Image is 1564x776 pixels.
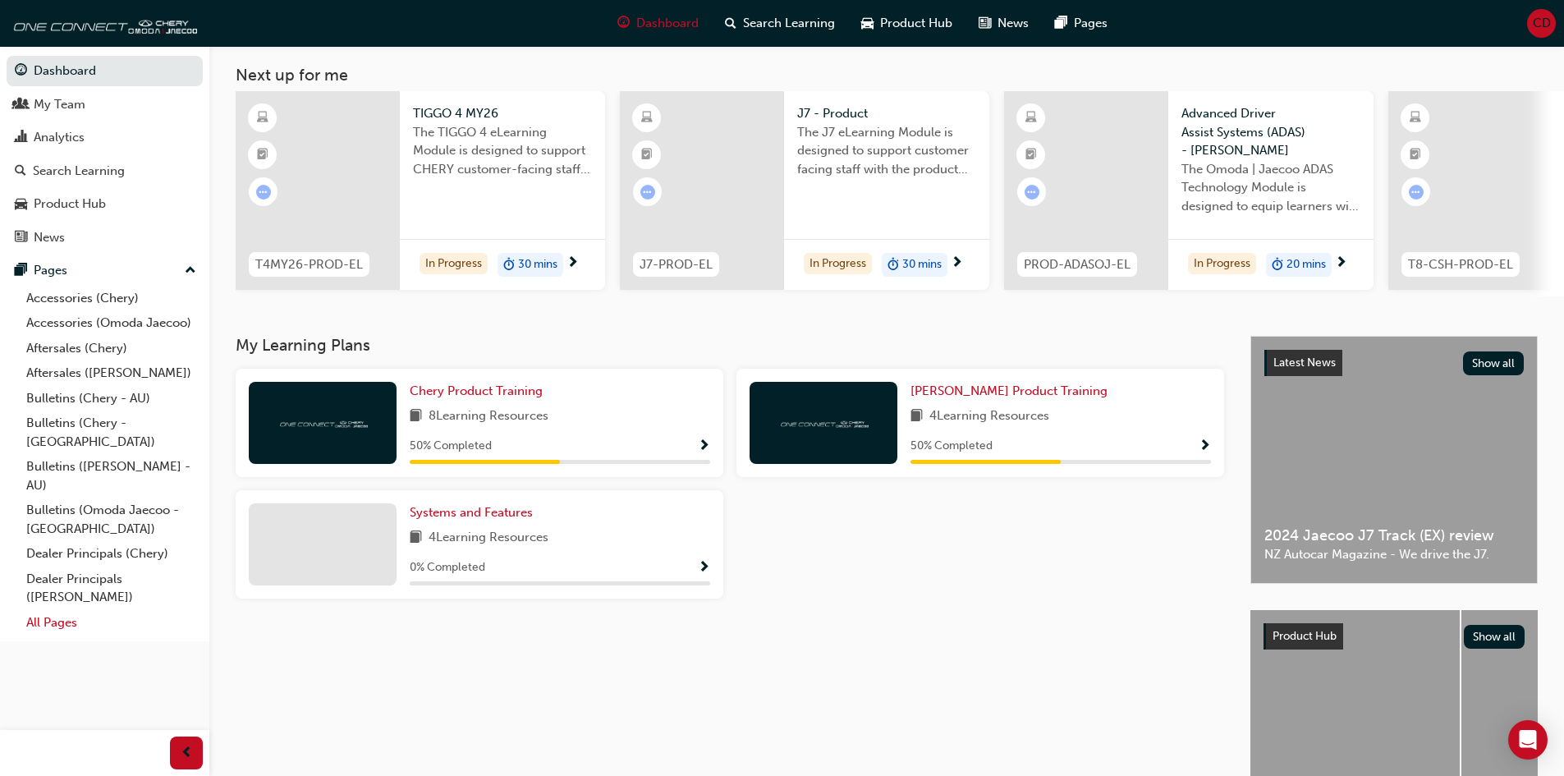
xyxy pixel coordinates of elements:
a: Dashboard [7,56,203,86]
span: NZ Autocar Magazine - We drive the J7. [1264,545,1524,564]
span: book-icon [410,528,422,549]
span: The Omoda | Jaecoo ADAS Technology Module is designed to equip learners with essential knowledge ... [1181,160,1360,216]
a: PROD-ADASOJ-ELAdvanced Driver Assist Systems (ADAS) - [PERSON_NAME]The Omoda | Jaecoo ADAS Techno... [1004,91,1374,290]
span: next-icon [1335,256,1347,271]
span: learningRecordVerb_ATTEMPT-icon [1409,185,1424,200]
div: Analytics [34,128,85,147]
span: learningResourceType_ELEARNING-icon [641,108,653,129]
span: book-icon [410,406,422,427]
a: T4MY26-PROD-ELTIGGO 4 MY26The TIGGO 4 eLearning Module is designed to support CHERY customer-faci... [236,91,605,290]
a: Dealer Principals ([PERSON_NAME]) [20,567,203,610]
a: J7-PROD-ELJ7 - ProductThe J7 eLearning Module is designed to support customer facing staff with t... [620,91,989,290]
span: Show Progress [698,439,710,454]
a: Dealer Principals (Chery) [20,541,203,567]
span: TIGGO 4 MY26 [413,104,592,123]
span: news-icon [15,231,27,246]
a: Accessories (Omoda Jaecoo) [20,310,203,336]
span: learningRecordVerb_ATTEMPT-icon [1025,185,1039,200]
span: next-icon [566,256,579,271]
img: oneconnect [778,415,869,430]
span: 2024 Jaecoo J7 Track (EX) review [1264,526,1524,545]
div: In Progress [1188,253,1256,275]
span: 30 mins [518,255,557,274]
a: car-iconProduct Hub [848,7,965,40]
span: 50 % Completed [410,437,492,456]
a: Accessories (Chery) [20,286,203,311]
span: car-icon [861,13,874,34]
span: learningRecordVerb_ATTEMPT-icon [256,185,271,200]
span: pages-icon [15,264,27,278]
a: search-iconSearch Learning [712,7,848,40]
a: news-iconNews [965,7,1042,40]
span: J7 - Product [797,104,976,123]
a: Analytics [7,122,203,153]
a: guage-iconDashboard [604,7,712,40]
span: The J7 eLearning Module is designed to support customer facing staff with the product and sales i... [797,123,976,179]
span: search-icon [725,13,736,34]
span: people-icon [15,98,27,112]
span: booktick-icon [1410,145,1421,166]
a: [PERSON_NAME] Product Training [910,382,1114,401]
button: Show Progress [698,436,710,457]
span: Show Progress [1199,439,1211,454]
span: learningResourceType_ELEARNING-icon [1410,108,1421,129]
span: Pages [1074,14,1108,33]
a: Chery Product Training [410,382,549,401]
span: 30 mins [902,255,942,274]
span: Chery Product Training [410,383,543,398]
span: 4 Learning Resources [429,528,548,549]
a: Bulletins (Omoda Jaecoo - [GEOGRAPHIC_DATA]) [20,498,203,541]
span: [PERSON_NAME] Product Training [910,383,1108,398]
span: chart-icon [15,131,27,145]
span: Search Learning [743,14,835,33]
span: booktick-icon [641,145,653,166]
span: learningResourceType_ELEARNING-icon [1025,108,1037,129]
a: Product Hub [7,189,203,219]
span: booktick-icon [257,145,268,166]
a: Bulletins (Chery - AU) [20,386,203,411]
span: up-icon [185,260,196,282]
span: The TIGGO 4 eLearning Module is designed to support CHERY customer-facing staff with the product ... [413,123,592,179]
button: Show Progress [1199,436,1211,457]
a: News [7,223,203,253]
div: News [34,228,65,247]
span: prev-icon [181,743,193,764]
div: Open Intercom Messenger [1508,720,1548,760]
h3: My Learning Plans [236,336,1224,355]
div: Product Hub [34,195,106,214]
a: pages-iconPages [1042,7,1121,40]
a: Aftersales ([PERSON_NAME]) [20,360,203,386]
span: Show Progress [698,561,710,576]
span: News [998,14,1029,33]
a: Aftersales (Chery) [20,336,203,361]
div: Search Learning [33,162,125,181]
span: Dashboard [636,14,699,33]
img: oneconnect [8,7,197,39]
a: Bulletins ([PERSON_NAME] - AU) [20,454,203,498]
div: In Progress [420,253,488,275]
span: search-icon [15,164,26,179]
div: Pages [34,261,67,280]
span: car-icon [15,197,27,212]
span: T8-CSH-PROD-EL [1408,255,1513,274]
a: Search Learning [7,156,203,186]
span: duration-icon [503,255,515,276]
span: 8 Learning Resources [429,406,548,427]
div: In Progress [804,253,872,275]
span: Latest News [1273,356,1336,370]
span: Product Hub [880,14,952,33]
span: next-icon [951,256,963,271]
a: Latest NewsShow all2024 Jaecoo J7 Track (EX) reviewNZ Autocar Magazine - We drive the J7. [1250,336,1538,584]
span: guage-icon [617,13,630,34]
span: 50 % Completed [910,437,993,456]
span: learningResourceType_ELEARNING-icon [257,108,268,129]
span: Advanced Driver Assist Systems (ADAS) - [PERSON_NAME] [1181,104,1360,160]
span: CD [1533,14,1551,33]
a: Systems and Features [410,503,539,522]
span: 20 mins [1287,255,1326,274]
a: My Team [7,90,203,120]
span: Product Hub [1273,629,1337,643]
h3: Next up for me [209,66,1564,85]
div: My Team [34,95,85,114]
